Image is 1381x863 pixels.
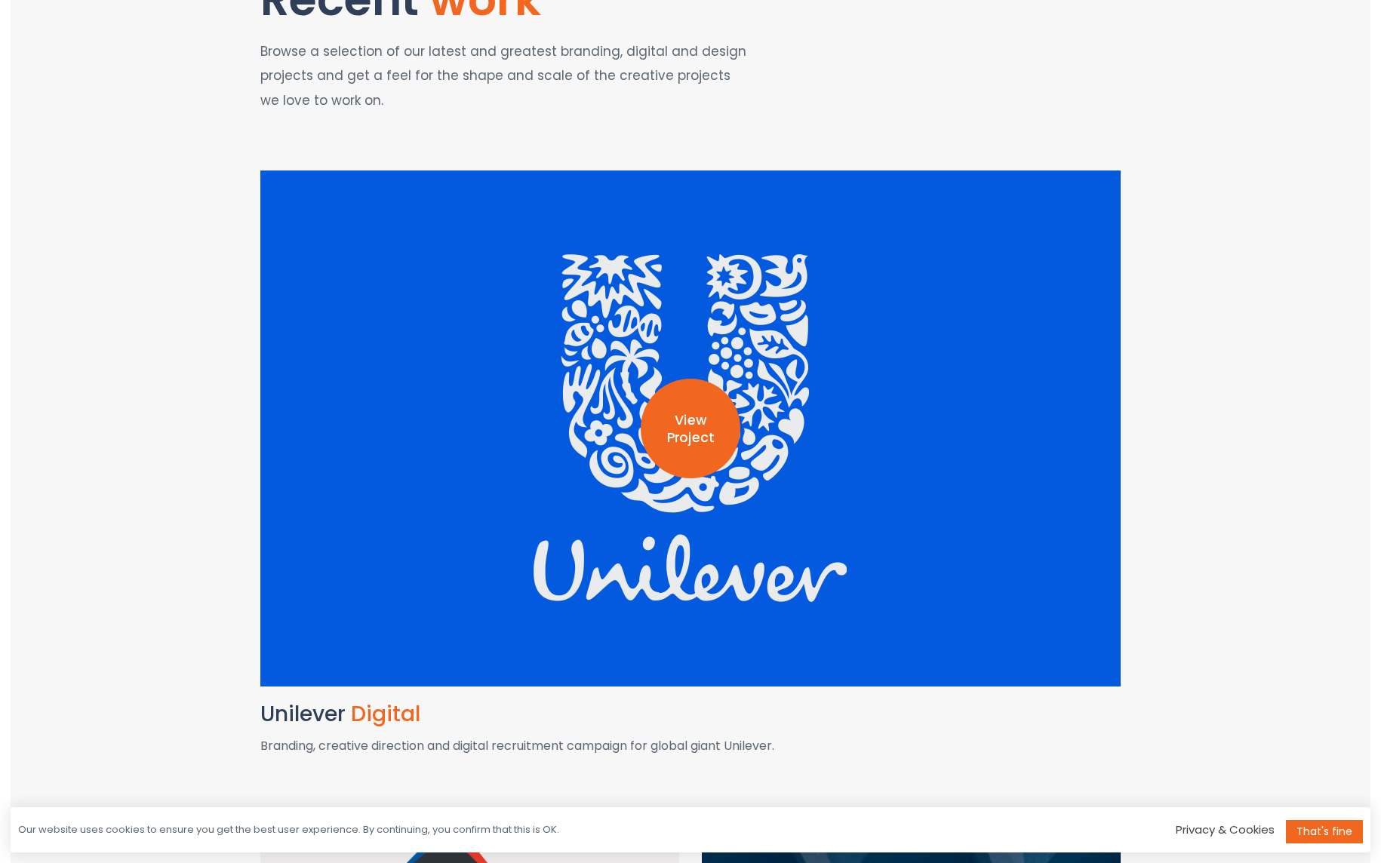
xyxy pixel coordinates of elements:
p: View Project [641,412,740,447]
div: Our website uses cookies to ensure you get the best user experience. By continuing, you confirm t... [18,823,559,837]
a: View Project [260,170,1121,686]
h2: Unilever Digital [260,703,1121,726]
a: Privacy & Cookies [1176,822,1275,837]
p: Browse a selection of our latest and greatest branding, digital and design projects and get a fee... [260,39,753,112]
a: That's fine [1286,820,1363,843]
p: Branding, creative direction and digital recruitment campaign for global giant Unilever. [260,735,1121,757]
span: Unilever [260,699,346,729]
span: Digital [351,699,420,729]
